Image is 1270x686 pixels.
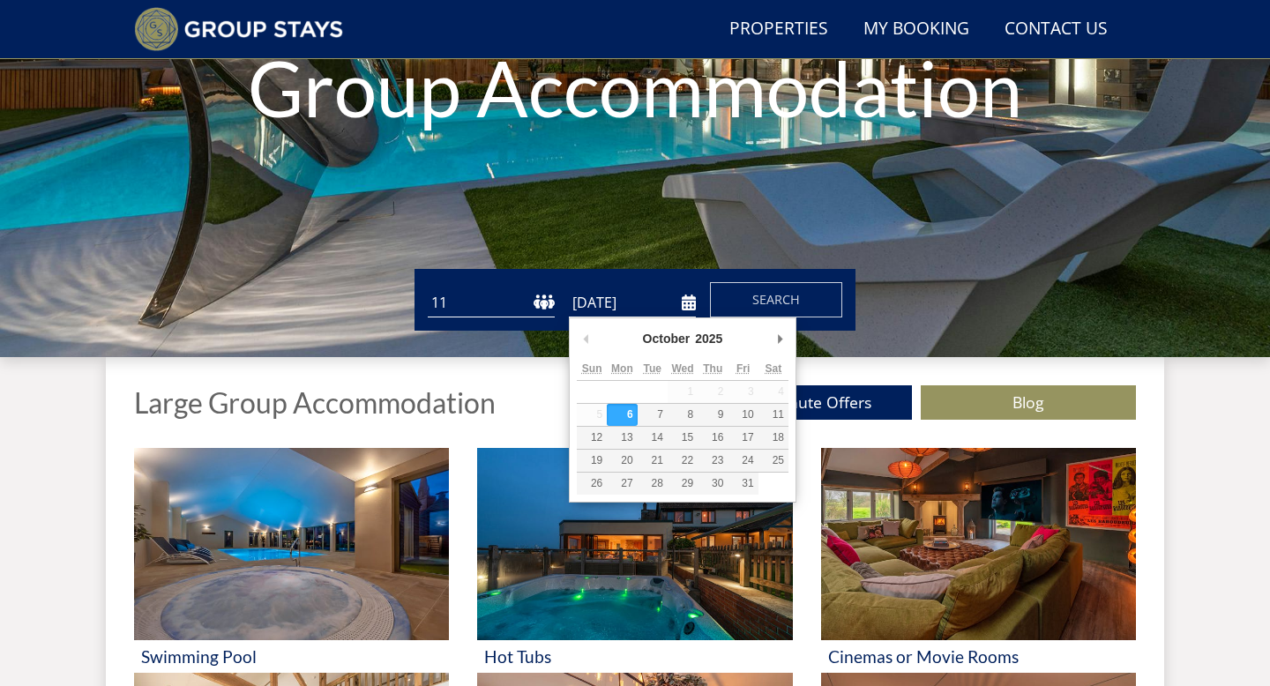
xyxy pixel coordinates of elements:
[752,291,800,308] span: Search
[728,427,758,449] button: 17
[638,427,668,449] button: 14
[698,404,728,426] button: 9
[668,427,698,449] button: 15
[141,647,442,666] h3: Swimming Pool
[484,647,785,666] h3: Hot Tubs
[607,404,637,426] button: 6
[577,473,607,495] button: 26
[766,362,782,375] abbr: Saturday
[728,450,758,472] button: 24
[134,448,449,640] img: 'Swimming Pool' - Large Group Accommodation Holiday Ideas
[710,282,842,317] button: Search
[828,647,1129,666] h3: Cinemas or Movie Rooms
[607,450,637,472] button: 20
[671,362,693,375] abbr: Wednesday
[697,385,912,420] a: Last Minute Offers
[569,288,696,317] input: Arrival Date
[722,10,835,49] a: Properties
[736,362,750,375] abbr: Friday
[134,7,343,51] img: Group Stays
[698,473,728,495] button: 30
[577,325,594,352] button: Previous Month
[698,450,728,472] button: 23
[607,427,637,449] button: 13
[638,473,668,495] button: 28
[134,448,449,673] a: 'Swimming Pool' - Large Group Accommodation Holiday Ideas Swimming Pool
[758,450,788,472] button: 25
[728,404,758,426] button: 10
[668,404,698,426] button: 8
[668,450,698,472] button: 22
[758,427,788,449] button: 18
[582,362,602,375] abbr: Sunday
[134,387,496,418] h1: Large Group Accommodation
[728,473,758,495] button: 31
[638,404,668,426] button: 7
[997,10,1115,49] a: Contact Us
[607,473,637,495] button: 27
[692,325,725,352] div: 2025
[703,362,722,375] abbr: Thursday
[771,325,788,352] button: Next Month
[643,362,661,375] abbr: Tuesday
[821,448,1136,640] img: 'Cinemas or Movie Rooms' - Large Group Accommodation Holiday Ideas
[577,427,607,449] button: 12
[477,448,792,640] img: 'Hot Tubs' - Large Group Accommodation Holiday Ideas
[577,450,607,472] button: 19
[668,473,698,495] button: 29
[640,325,693,352] div: October
[698,427,728,449] button: 16
[638,450,668,472] button: 21
[477,448,792,673] a: 'Hot Tubs' - Large Group Accommodation Holiday Ideas Hot Tubs
[758,404,788,426] button: 11
[821,448,1136,673] a: 'Cinemas or Movie Rooms' - Large Group Accommodation Holiday Ideas Cinemas or Movie Rooms
[611,362,633,375] abbr: Monday
[921,385,1136,420] a: Blog
[856,10,976,49] a: My Booking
